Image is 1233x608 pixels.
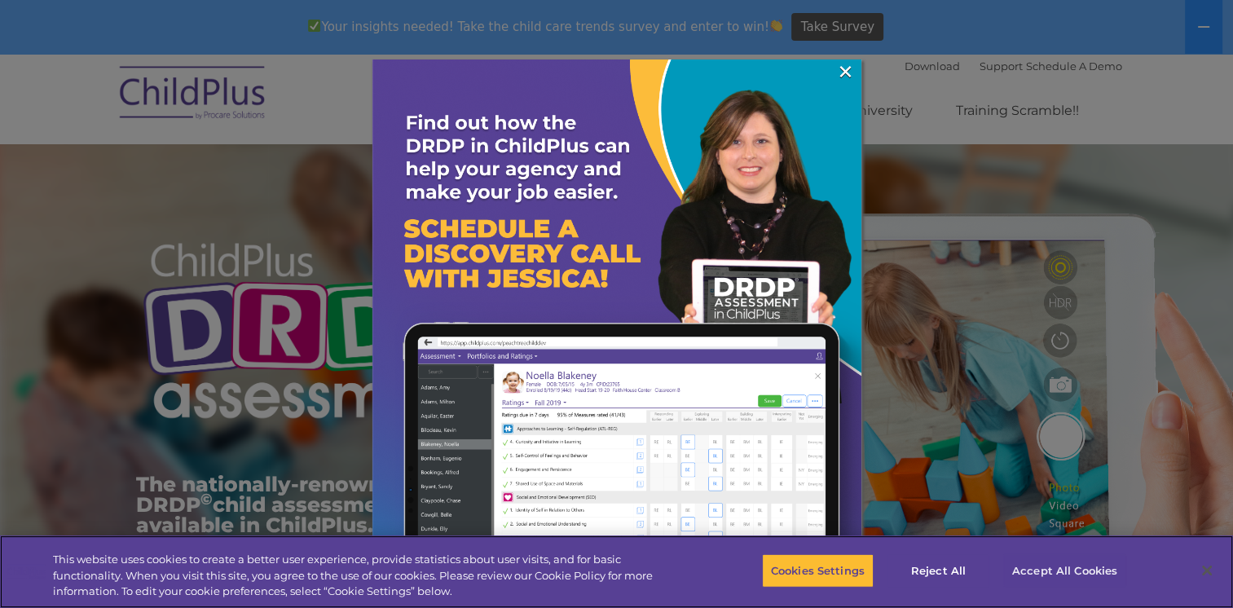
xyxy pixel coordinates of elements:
[53,552,678,600] div: This website uses cookies to create a better user experience, provide statistics about user visit...
[1189,553,1225,588] button: Close
[887,553,989,588] button: Reject All
[836,64,855,80] a: ×
[762,553,874,588] button: Cookies Settings
[1003,553,1126,588] button: Accept All Cookies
